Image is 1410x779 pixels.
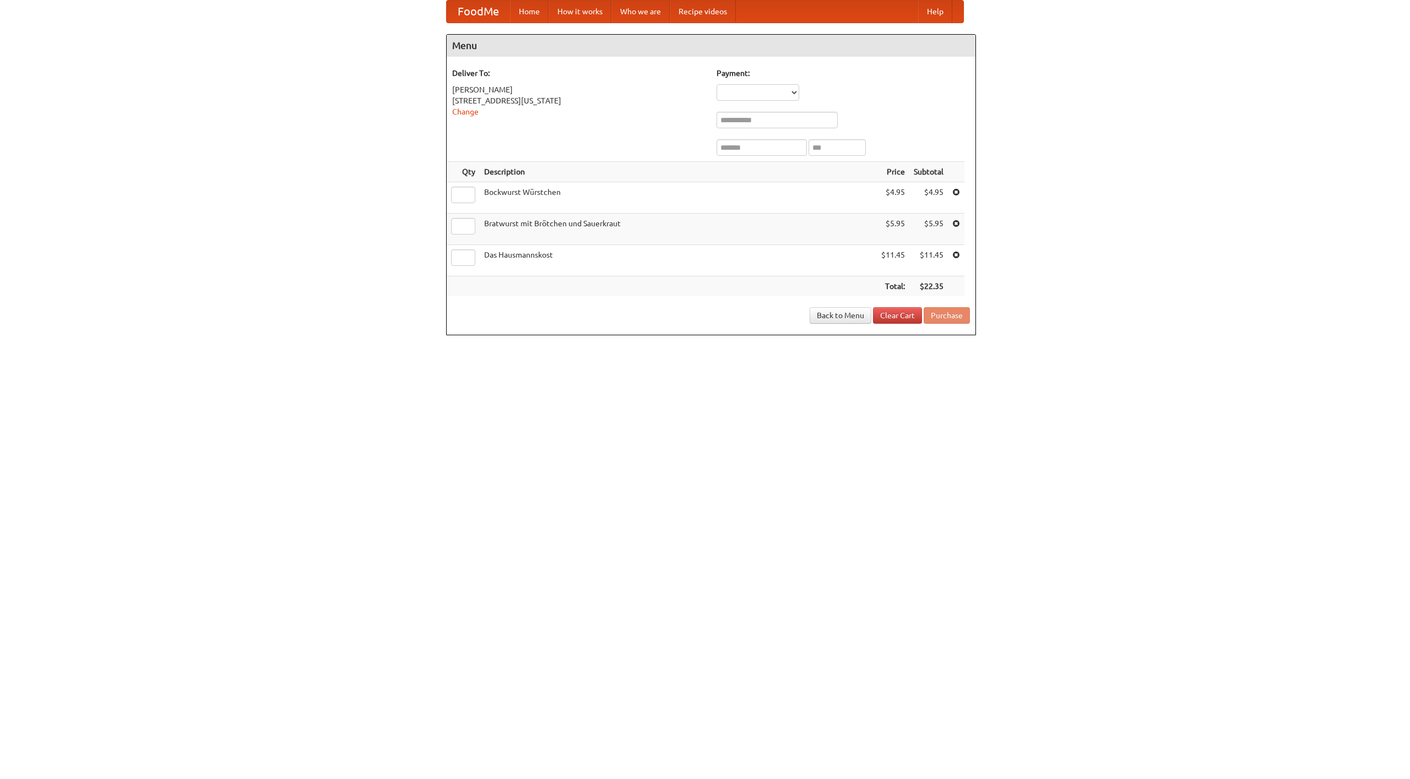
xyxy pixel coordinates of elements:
[480,162,877,182] th: Description
[480,182,877,214] td: Bockwurst Würstchen
[452,107,479,116] a: Change
[480,245,877,276] td: Das Hausmannskost
[447,162,480,182] th: Qty
[549,1,611,23] a: How it works
[909,214,948,245] td: $5.95
[447,1,510,23] a: FoodMe
[810,307,871,324] a: Back to Menu
[877,162,909,182] th: Price
[877,276,909,297] th: Total:
[480,214,877,245] td: Bratwurst mit Brötchen und Sauerkraut
[909,162,948,182] th: Subtotal
[877,245,909,276] td: $11.45
[909,182,948,214] td: $4.95
[717,68,970,79] h5: Payment:
[611,1,670,23] a: Who we are
[670,1,736,23] a: Recipe videos
[909,245,948,276] td: $11.45
[924,307,970,324] button: Purchase
[909,276,948,297] th: $22.35
[873,307,922,324] a: Clear Cart
[452,95,706,106] div: [STREET_ADDRESS][US_STATE]
[510,1,549,23] a: Home
[918,1,952,23] a: Help
[877,214,909,245] td: $5.95
[877,182,909,214] td: $4.95
[452,68,706,79] h5: Deliver To:
[447,35,975,57] h4: Menu
[452,84,706,95] div: [PERSON_NAME]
